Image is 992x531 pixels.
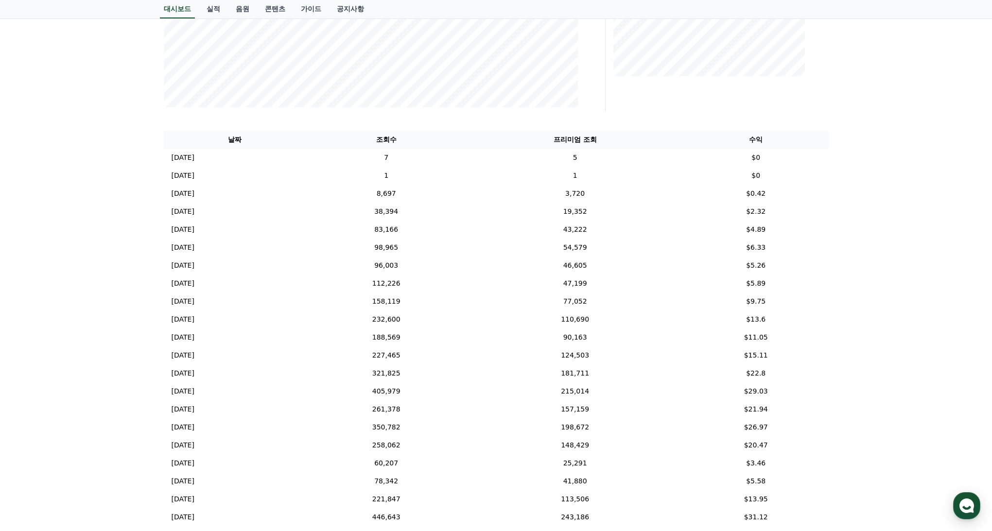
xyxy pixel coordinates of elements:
td: $3.46 [683,454,829,472]
p: [DATE] [172,386,194,396]
td: 98,965 [306,239,467,257]
a: Home [3,308,64,332]
td: $0 [683,149,829,167]
td: $20.47 [683,436,829,454]
p: [DATE] [172,224,194,235]
p: [DATE] [172,278,194,289]
td: $13.95 [683,490,829,508]
p: [DATE] [172,458,194,468]
a: Settings [125,308,187,332]
td: 446,643 [306,508,467,526]
td: $15.11 [683,346,829,364]
p: [DATE] [172,422,194,432]
td: $6.33 [683,239,829,257]
td: $11.05 [683,328,829,346]
td: 188,569 [306,328,467,346]
td: 215,014 [467,382,683,400]
p: [DATE] [172,314,194,325]
td: 78,342 [306,472,467,490]
p: [DATE] [172,494,194,504]
td: 148,429 [467,436,683,454]
th: 날짜 [164,131,306,149]
td: 1 [467,167,683,185]
td: $5.58 [683,472,829,490]
span: Settings [144,323,168,330]
span: Home [25,323,42,330]
p: [DATE] [172,242,194,253]
td: 350,782 [306,418,467,436]
p: [DATE] [172,260,194,271]
td: 232,600 [306,310,467,328]
span: Messages [81,323,109,331]
td: $0.42 [683,185,829,203]
td: 3,720 [467,185,683,203]
p: [DATE] [172,153,194,163]
td: 90,163 [467,328,683,346]
th: 조회수 [306,131,467,149]
td: $0 [683,167,829,185]
td: 243,186 [467,508,683,526]
td: 19,352 [467,203,683,221]
td: 158,119 [306,292,467,310]
td: $5.26 [683,257,829,274]
td: $31.12 [683,508,829,526]
td: $22.8 [683,364,829,382]
td: 25,291 [467,454,683,472]
td: 38,394 [306,203,467,221]
td: 47,199 [467,274,683,292]
td: $2.32 [683,203,829,221]
td: 198,672 [467,418,683,436]
td: 41,880 [467,472,683,490]
td: 157,159 [467,400,683,418]
p: [DATE] [172,368,194,378]
td: 261,378 [306,400,467,418]
td: 43,222 [467,221,683,239]
td: 113,506 [467,490,683,508]
p: [DATE] [172,404,194,414]
th: 프리미엄 조회 [467,131,683,149]
td: 258,062 [306,436,467,454]
p: [DATE] [172,171,194,181]
td: 110,690 [467,310,683,328]
td: $4.89 [683,221,829,239]
td: 227,465 [306,346,467,364]
td: 60,207 [306,454,467,472]
th: 수익 [683,131,829,149]
p: [DATE] [172,350,194,360]
td: 181,711 [467,364,683,382]
td: $5.89 [683,274,829,292]
td: 112,226 [306,274,467,292]
td: 96,003 [306,257,467,274]
td: 7 [306,149,467,167]
p: [DATE] [172,332,194,343]
td: $9.75 [683,292,829,310]
p: [DATE] [172,188,194,199]
td: 1 [306,167,467,185]
p: [DATE] [172,206,194,217]
td: 405,979 [306,382,467,400]
td: 83,166 [306,221,467,239]
td: $26.97 [683,418,829,436]
td: 77,052 [467,292,683,310]
td: 221,847 [306,490,467,508]
p: [DATE] [172,512,194,522]
p: [DATE] [172,440,194,450]
td: 321,825 [306,364,467,382]
td: $13.6 [683,310,829,328]
td: 8,697 [306,185,467,203]
td: 54,579 [467,239,683,257]
td: 5 [467,149,683,167]
td: 46,605 [467,257,683,274]
p: [DATE] [172,476,194,486]
a: Messages [64,308,125,332]
p: [DATE] [172,296,194,307]
td: $29.03 [683,382,829,400]
td: 124,503 [467,346,683,364]
td: $21.94 [683,400,829,418]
